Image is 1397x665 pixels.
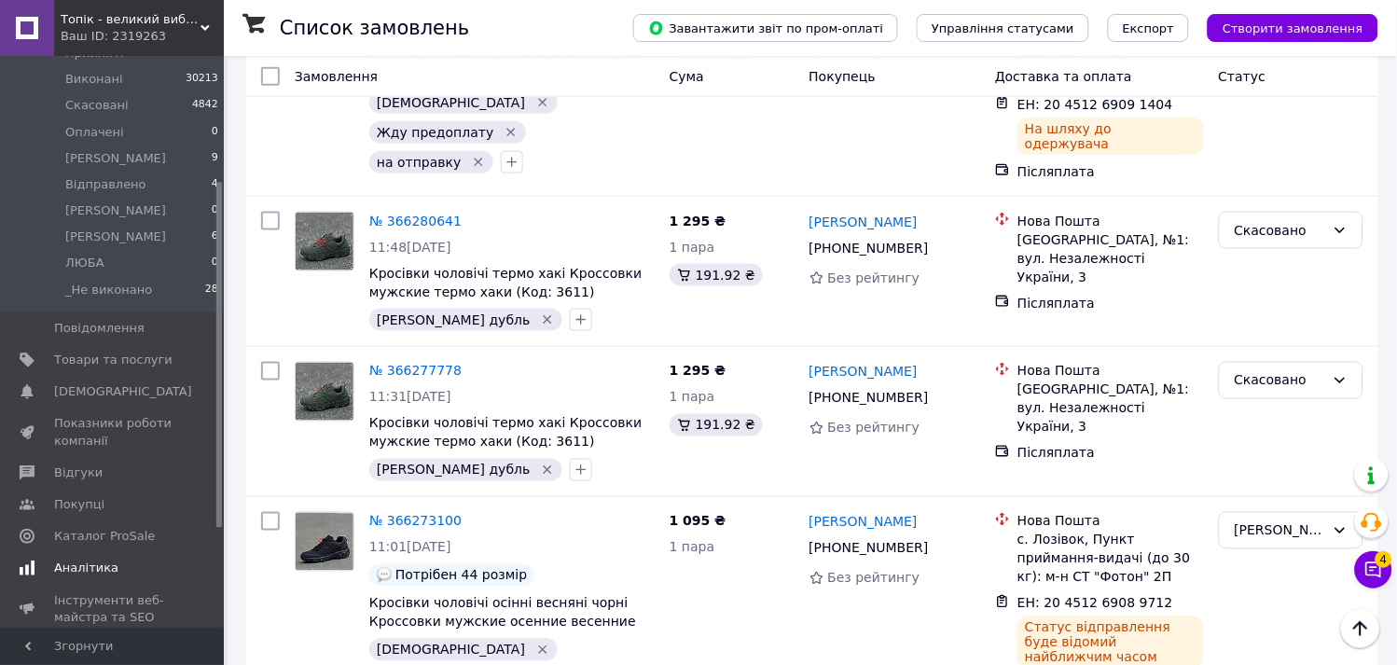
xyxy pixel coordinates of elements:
div: Післяплата [1017,162,1204,181]
h1: Список замовлень [280,17,469,39]
span: 4 [1376,551,1392,568]
span: ЕН: 20 4512 6909 1404 [1017,97,1173,112]
span: 1 295 ₴ [670,214,726,229]
span: 1 пара [670,240,715,255]
span: [PHONE_NUMBER] [809,241,929,256]
span: Без рейтингу [828,571,920,586]
span: [PERSON_NAME] дубль [377,463,531,478]
span: Без рейтингу [828,421,920,436]
div: Скасовано [1235,220,1325,241]
div: 191.92 ₴ [670,414,763,436]
span: [PERSON_NAME] дубль [377,312,531,327]
a: [PERSON_NAME] [809,363,918,381]
div: Післяплата [1017,444,1204,463]
span: [DEMOGRAPHIC_DATA] [377,643,525,658]
div: Нова Пошта [1017,212,1204,230]
span: [PHONE_NUMBER] [809,391,929,406]
span: 4 [212,176,218,193]
a: Фото товару [295,362,354,422]
span: Потрібен 44 розмір [395,568,527,583]
span: ЕН: 20 4512 6908 9712 [1017,596,1173,611]
span: Cума [670,69,704,84]
div: Ваш ID: 2319263 [61,28,224,45]
span: 0 [212,202,218,219]
span: Топік - великий вибір взуття для чоловіків і жінок [61,11,201,28]
div: 191.92 ₴ [670,264,763,286]
a: № 366273100 [369,514,462,529]
span: Статус [1219,69,1266,84]
span: Каталог ProSale [54,528,155,545]
span: [PERSON_NAME] [65,202,166,219]
button: Створити замовлення [1208,14,1378,42]
span: Створити замовлення [1223,21,1363,35]
span: Товари та послуги [54,352,173,368]
svg: Видалити мітку [540,312,555,327]
span: Доставка та оплата [995,69,1132,84]
button: Завантажити звіт по пром-оплаті [633,14,898,42]
span: 1 пара [670,540,715,555]
button: Управління статусами [917,14,1089,42]
div: Нова Пошта [1017,512,1204,531]
span: Повідомлення [54,320,145,337]
a: № 366277778 [369,364,462,379]
span: 4842 [192,97,218,114]
span: Аналітика [54,560,118,576]
span: _Не виконано [65,282,152,298]
span: Відправлено [65,176,146,193]
img: :speech_balloon: [377,568,392,583]
span: Показники роботи компанії [54,415,173,449]
a: Кросівки чоловічі осінні весняні чорні Кроссовки мужские осенние весенние черные (Код: 3591) [369,596,636,648]
span: Жду предоплату [377,125,494,140]
span: 6 [212,229,218,245]
img: Фото товару [296,363,353,421]
span: 0 [212,124,218,141]
span: 11:01[DATE] [369,540,451,555]
div: [GEOGRAPHIC_DATA], №1: вул. Незалежності України, 3 [1017,381,1204,436]
div: На шляху до одержувача [1017,118,1204,155]
span: ЛЮБА [65,255,104,271]
svg: Видалити мітку [504,125,519,140]
div: Післяплата [1017,294,1204,312]
span: 11:48[DATE] [369,240,451,255]
span: 11:31[DATE] [369,390,451,405]
span: 30213 [186,71,218,88]
a: Фото товару [295,212,354,271]
a: [PERSON_NAME] [809,513,918,532]
span: на отправку [377,155,462,170]
span: Інструменти веб-майстра та SEO [54,592,173,626]
button: Чат з покупцем4 [1355,551,1392,589]
span: Завантажити звіт по пром-оплаті [648,20,883,36]
span: Замовлення [295,69,378,84]
svg: Видалити мітку [540,463,555,478]
svg: Видалити мітку [535,95,550,110]
span: Відгуки [54,464,103,481]
svg: Видалити мітку [535,643,550,658]
span: [PERSON_NAME] [65,150,166,167]
span: Виконані [65,71,123,88]
span: 1 095 ₴ [670,514,726,529]
span: 28 [205,282,218,298]
a: Кросівки чоловічі термо хакі Кроссовки мужские термо хаки (Код: 3611) [369,416,642,450]
img: Фото товару [296,213,353,270]
span: Управління статусами [932,21,1074,35]
span: 1 пара [670,390,715,405]
button: Наверх [1341,609,1380,648]
span: 9 [212,150,218,167]
span: 0 [212,255,218,271]
span: Покупці [54,496,104,513]
button: Експорт [1108,14,1190,42]
span: [PERSON_NAME] [65,229,166,245]
span: Покупець [809,69,876,84]
div: Нова Пошта [1017,362,1204,381]
div: [GEOGRAPHIC_DATA], №1: вул. Незалежності України, 3 [1017,230,1204,286]
span: Оплачені [65,124,124,141]
a: Створити замовлення [1189,20,1378,35]
div: Скасовано [1235,370,1325,391]
span: [DEMOGRAPHIC_DATA] [377,95,525,110]
img: Фото товару [296,513,353,571]
svg: Видалити мітку [471,155,486,170]
a: № 366280641 [369,214,462,229]
span: Кросівки чоловічі термо хакі Кроссовки мужские термо хаки (Код: 3611) [369,266,642,299]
